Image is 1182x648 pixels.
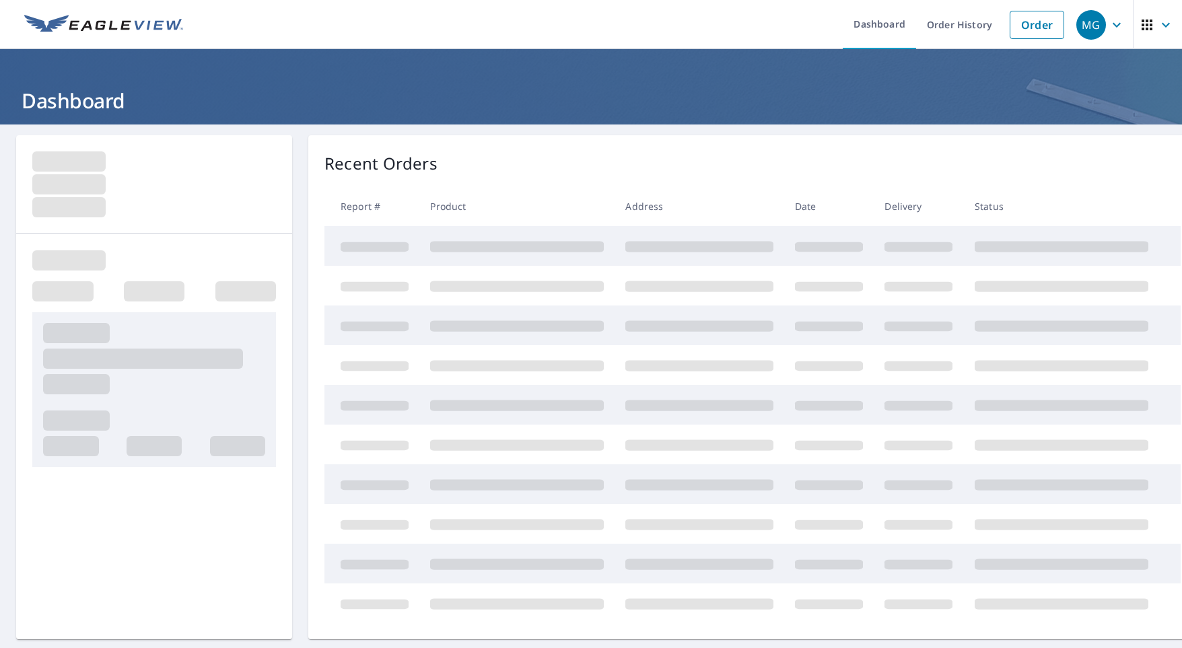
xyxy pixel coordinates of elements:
[1076,10,1106,40] div: MG
[324,151,438,176] p: Recent Orders
[784,186,874,226] th: Date
[16,87,1166,114] h1: Dashboard
[24,15,183,35] img: EV Logo
[964,186,1159,226] th: Status
[615,186,784,226] th: Address
[419,186,615,226] th: Product
[324,186,419,226] th: Report #
[874,186,963,226] th: Delivery
[1010,11,1064,39] a: Order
